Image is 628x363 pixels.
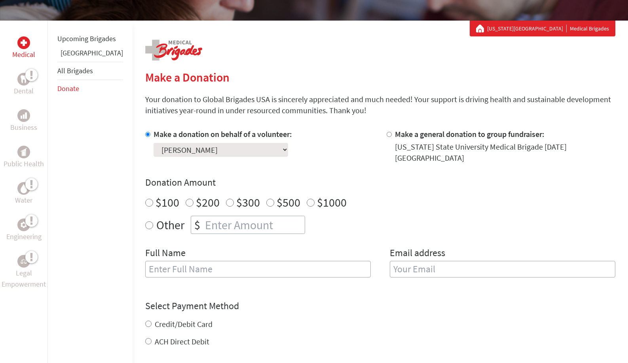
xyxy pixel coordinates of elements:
div: Legal Empowerment [17,255,30,268]
div: Engineering [17,219,30,231]
a: Donate [57,84,79,93]
div: [US_STATE] State University Medical Brigade [DATE] [GEOGRAPHIC_DATA] [395,141,615,163]
li: Donate [57,80,123,97]
label: $1000 [317,195,347,210]
img: Medical [21,40,27,46]
a: MedicalMedical [12,36,35,60]
a: [GEOGRAPHIC_DATA] [61,48,123,57]
a: Legal EmpowermentLegal Empowerment [2,255,46,290]
p: Water [15,195,32,206]
p: Dental [14,86,34,97]
h4: Donation Amount [145,176,615,189]
div: $ [191,216,203,234]
label: $200 [196,195,220,210]
p: Business [10,122,37,133]
a: EngineeringEngineering [6,219,42,242]
label: ACH Direct Debit [155,336,209,346]
img: Dental [21,75,27,83]
p: Engineering [6,231,42,242]
input: Your Email [390,261,615,277]
h2: Make a Donation [145,70,615,84]
a: BusinessBusiness [10,109,37,133]
p: Your donation to Global Brigades USA is sincerely appreciated and much needed! Your support is dr... [145,94,615,116]
h4: Select Payment Method [145,300,615,312]
a: Upcoming Brigades [57,34,116,43]
img: Public Health [21,148,27,156]
div: Medical Brigades [476,25,609,32]
a: DentalDental [14,73,34,97]
label: $300 [236,195,260,210]
li: All Brigades [57,62,123,80]
div: Water [17,182,30,195]
div: Public Health [17,146,30,158]
a: WaterWater [15,182,32,206]
a: [US_STATE][GEOGRAPHIC_DATA] [487,25,567,32]
p: Medical [12,49,35,60]
input: Enter Full Name [145,261,371,277]
label: $100 [156,195,179,210]
label: Full Name [145,247,186,261]
img: Water [21,184,27,193]
label: Make a donation on behalf of a volunteer: [154,129,292,139]
img: Engineering [21,222,27,228]
div: Business [17,109,30,122]
label: Email address [390,247,445,261]
a: Public HealthPublic Health [4,146,44,169]
input: Enter Amount [203,216,305,234]
li: Guatemala [57,48,123,62]
a: All Brigades [57,66,93,75]
img: logo-medical.png [145,40,202,61]
li: Upcoming Brigades [57,30,123,48]
p: Legal Empowerment [2,268,46,290]
label: Other [156,216,184,234]
label: $500 [277,195,300,210]
label: Make a general donation to group fundraiser: [395,129,545,139]
div: Dental [17,73,30,86]
img: Legal Empowerment [21,259,27,264]
p: Public Health [4,158,44,169]
label: Credit/Debit Card [155,319,212,329]
div: Medical [17,36,30,49]
img: Business [21,112,27,119]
